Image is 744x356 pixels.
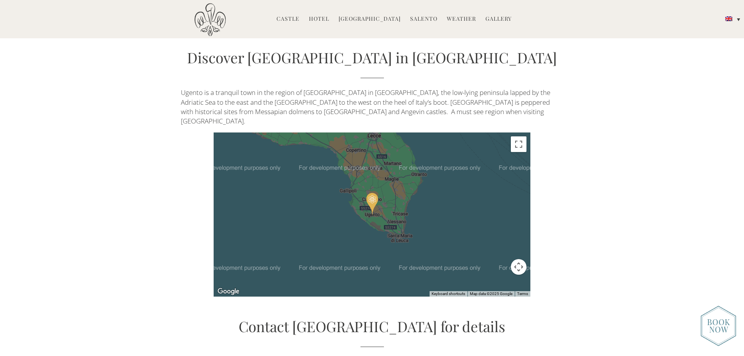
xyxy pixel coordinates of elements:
a: Terms [517,292,528,296]
a: Weather [447,15,476,24]
a: Gallery [485,15,512,24]
img: English [725,16,732,21]
div: Castello di Ugento [366,193,378,215]
h2: Contact [GEOGRAPHIC_DATA] for details [181,316,564,347]
a: Castle [277,15,300,24]
a: Salento [410,15,437,24]
span: Map data ©2025 Google [470,292,512,296]
button: Toggle fullscreen view [511,136,526,152]
p: Ugento is a tranquil town in the region of [GEOGRAPHIC_DATA] in [GEOGRAPHIC_DATA], the low-lying ... [181,88,564,126]
button: Map camera controls [511,259,526,275]
a: Open this area in Google Maps (opens a new window) [216,286,241,297]
button: Keyboard shortcuts [432,291,465,297]
img: new-booknow.png [701,306,736,346]
img: Castello di Ugento [194,3,226,36]
img: Google [216,286,241,297]
a: Hotel [309,15,329,24]
a: [GEOGRAPHIC_DATA] [339,15,401,24]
